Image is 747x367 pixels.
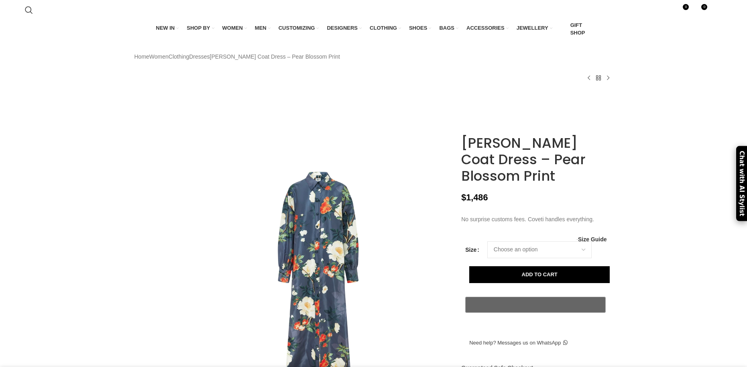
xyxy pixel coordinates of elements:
img: Madeline Coat Dress - Pear Blossom Print [132,298,181,345]
a: Home [134,52,149,61]
span: 0 [701,4,707,10]
a: CUSTOMIZING [279,20,319,37]
a: BAGS [439,20,458,37]
a: 0 [673,2,689,18]
div: Main navigation [21,20,727,38]
img: Leo Lin [461,95,497,131]
a: DESIGNERS [327,20,362,37]
span: WOMEN [222,24,243,32]
span: DESIGNERS [327,24,358,32]
a: Women [149,52,169,61]
bdi: 1,486 [461,192,488,202]
span: BAGS [439,24,454,32]
div: My Wishlist [691,2,708,18]
span: GIFT SHOP [570,22,591,36]
a: Search [21,2,37,18]
a: Next product [603,73,613,83]
a: GIFT SHOP [560,20,591,38]
span: $ [461,192,466,202]
span: JEWELLERY [517,24,548,32]
span: NEW IN [156,24,175,32]
h1: [PERSON_NAME] Coat Dress – Pear Blossom Print [461,135,613,184]
span: [PERSON_NAME] Coat Dress – Pear Blossom Print [210,52,340,61]
a: Need help? Messages us on WhatsApp [461,334,575,351]
a: SHOES [409,20,432,37]
nav: Breadcrumb [134,52,340,61]
img: leo lin dresses [132,247,181,294]
a: WOMEN [222,20,247,37]
span: 0 [683,4,689,10]
span: MEN [255,24,267,32]
a: Dresses [189,52,210,61]
a: Previous product [584,73,594,83]
span: ACCESSORIES [466,24,505,32]
img: leo lin dress [132,196,181,243]
label: Size [465,245,479,254]
span: CUSTOMIZING [279,24,315,32]
button: Add to cart [469,266,610,283]
span: SHOES [409,24,427,32]
a: MEN [255,20,271,37]
p: No surprise customs fees. Coveti handles everything. [461,215,613,224]
iframe: 安全快速的结账框架 [464,317,607,320]
a: Clothing [169,52,189,61]
a: CLOTHING [370,20,401,37]
button: Pay with GPay [465,297,606,313]
img: GiftBag [560,26,568,33]
a: NEW IN [156,20,179,37]
span: SHOP BY [187,24,210,32]
a: 0 [691,2,708,18]
a: SHOP BY [187,20,214,37]
span: CLOTHING [370,24,397,32]
a: ACCESSORIES [466,20,509,37]
a: JEWELLERY [517,20,552,37]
